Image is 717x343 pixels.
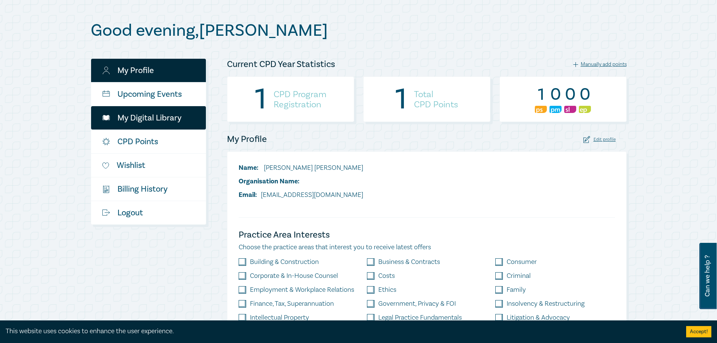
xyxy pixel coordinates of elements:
label: Building & Construction [250,258,319,266]
span: Can we help ? [704,247,711,305]
div: 0 [579,85,591,104]
label: Government, Privacy & FOI [378,300,456,308]
a: $Billing History [91,177,206,201]
li: [PERSON_NAME] [PERSON_NAME] [239,163,363,173]
div: Edit profile [583,136,616,143]
div: 1 [535,85,547,104]
a: Upcoming Events [91,82,206,106]
label: Ethics [378,286,396,294]
label: Costs [378,272,395,280]
a: Wishlist [91,154,206,177]
div: 1 [395,90,406,109]
h4: Current CPD Year Statistics [227,58,335,70]
div: 0 [564,85,576,104]
li: [EMAIL_ADDRESS][DOMAIN_NAME] [239,190,363,200]
label: Employment & Workplace Relations [250,286,354,294]
label: Litigation & Advocacy [507,314,570,322]
label: Insolvency & Restructuring [507,300,585,308]
a: Logout [91,201,206,224]
label: Intellectual Property [250,314,309,322]
label: Corporate & In-House Counsel [250,272,338,280]
a: My Digital Library [91,106,206,130]
img: Ethics & Professional Responsibility [579,106,591,113]
span: Organisation Name: [239,177,300,186]
label: Family [507,286,526,294]
img: Professional Skills [535,106,547,113]
label: Criminal [507,272,531,280]
label: Legal Practice Fundamentals [378,314,462,322]
p: Choose the practice areas that interest you to receive latest offers [239,242,615,252]
h4: Total CPD Points [414,89,458,110]
img: Practice Management & Business Skills [550,106,562,113]
h1: Good evening , [PERSON_NAME] [91,21,627,40]
label: Business & Contracts [378,258,440,266]
label: Finance, Tax, Superannuation [250,300,334,308]
img: Substantive Law [564,106,576,113]
div: Manually add points [573,61,627,68]
div: 0 [550,85,562,104]
div: 1 [255,90,266,109]
a: CPD Points [91,130,206,153]
h4: Practice Area Interests [239,229,615,241]
label: Consumer [507,258,537,266]
span: Email: [239,191,257,199]
a: My Profile [91,59,206,82]
button: Accept cookies [686,326,711,337]
span: Name: [239,163,259,172]
tspan: $ [104,187,105,190]
h4: CPD Program Registration [274,89,326,110]
div: This website uses cookies to enhance the user experience. [6,326,675,336]
h4: My Profile [227,133,267,145]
